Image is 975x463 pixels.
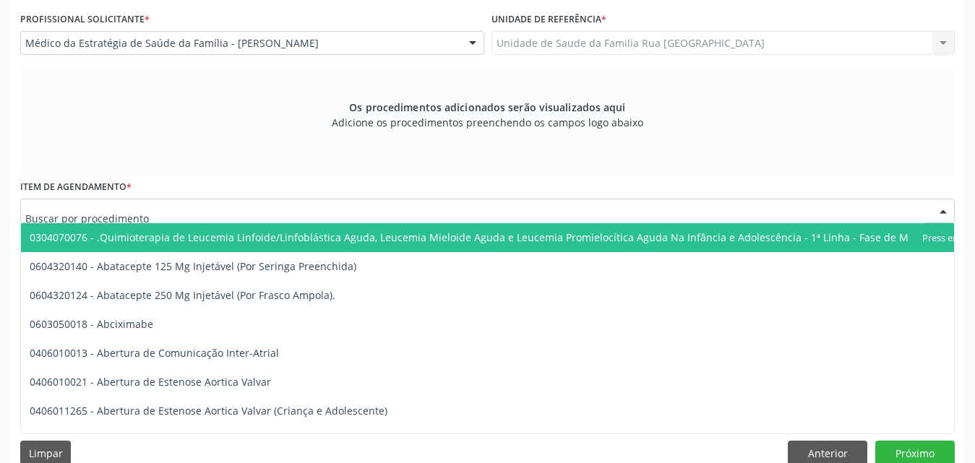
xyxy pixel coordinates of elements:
[491,9,606,31] label: Unidade de referência
[20,9,150,31] label: Profissional Solicitante
[30,404,387,417] span: 0406011265 - Abertura de Estenose Aortica Valvar (Criança e Adolescente)
[25,36,455,51] span: Médico da Estratégia de Saúde da Família - [PERSON_NAME]
[20,176,132,199] label: Item de agendamento
[30,317,153,331] span: 0603050018 - Abciximabe
[25,204,925,233] input: Buscar por procedimento
[30,230,960,244] span: 0304070076 - .Quimioterapia de Leucemia Linfoide/Linfoblástica Aguda, Leucemia Mieloide Aguda e L...
[349,100,625,115] span: Os procedimentos adicionados serão visualizados aqui
[30,346,279,360] span: 0406010013 - Abertura de Comunicação Inter-Atrial
[30,375,271,389] span: 0406010021 - Abertura de Estenose Aortica Valvar
[332,115,643,130] span: Adicione os procedimentos preenchendo os campos logo abaixo
[30,288,335,302] span: 0604320124 - Abatacepte 250 Mg Injetável (Por Frasco Ampola).
[30,433,284,446] span: 0406010030 - Abertura de Estenose Pulmonar Valvar
[30,259,356,273] span: 0604320140 - Abatacepte 125 Mg Injetável (Por Seringa Preenchida)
